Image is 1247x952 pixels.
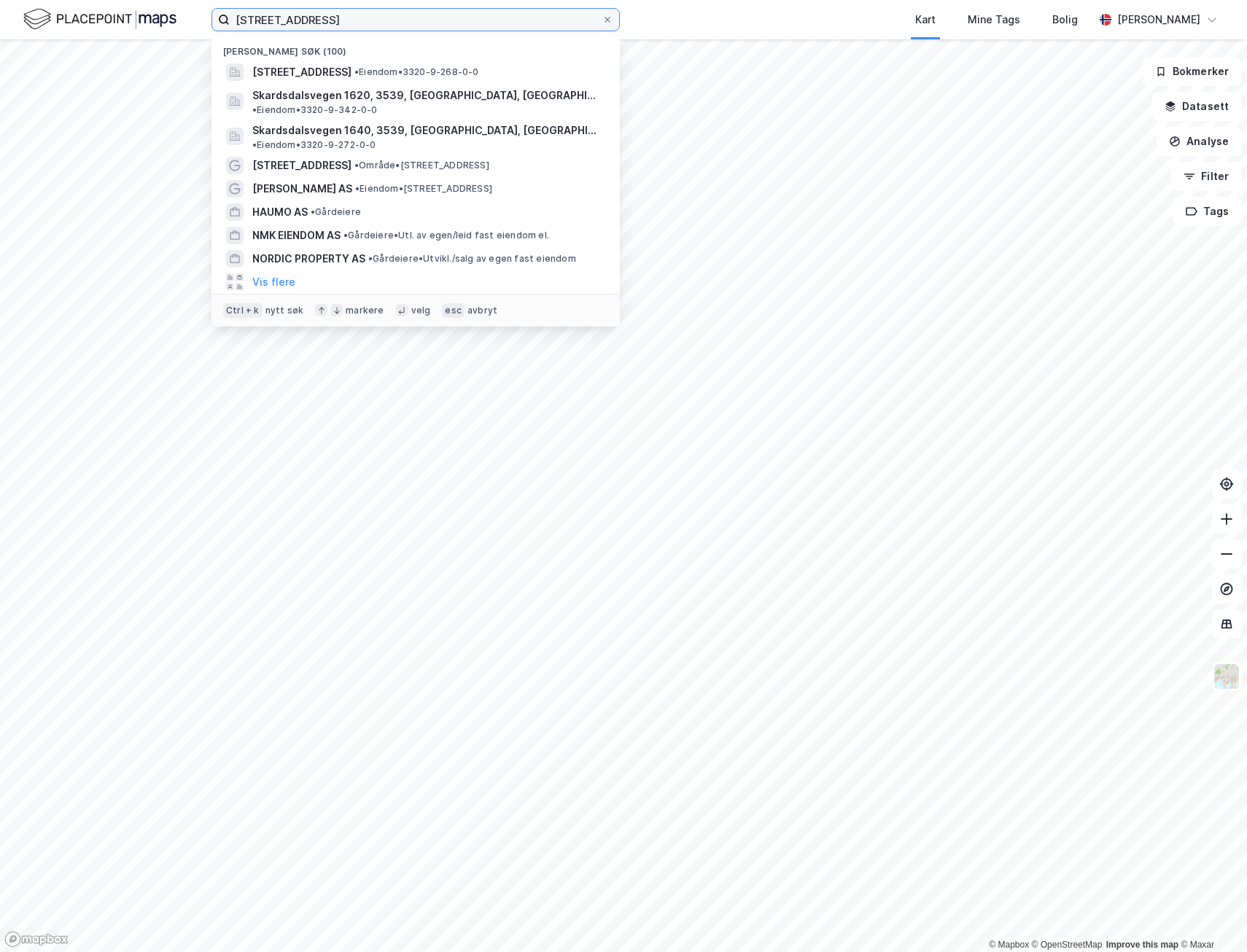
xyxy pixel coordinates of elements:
span: Gårdeiere • Utvikl./salg av egen fast eiendom [368,253,576,265]
div: [PERSON_NAME] [1117,11,1200,28]
div: [PERSON_NAME] søk (100) [211,34,620,61]
span: • [355,183,360,194]
span: Eiendom • 3320-9-342-0-0 [252,104,378,116]
button: Datasett [1152,92,1241,121]
span: NMK EIENDOM AS [252,227,341,244]
img: Z [1213,663,1240,690]
a: Mapbox [989,940,1029,950]
input: Søk på adresse, matrikkel, gårdeiere, leietakere eller personer [230,9,602,31]
div: Kart [915,11,936,28]
span: Eiendom • 3320-9-272-0-0 [252,139,376,151]
span: • [343,230,348,241]
span: Gårdeiere [311,206,361,218]
a: Improve this map [1106,940,1178,950]
span: Eiendom • 3320-9-268-0-0 [354,66,479,78]
span: Eiendom • [STREET_ADDRESS] [355,183,492,195]
span: • [354,66,359,77]
button: Filter [1171,162,1241,191]
button: Tags [1173,197,1241,226]
span: • [354,160,359,171]
img: logo.f888ab2527a4732fd821a326f86c7f29.svg [23,7,176,32]
span: • [368,253,373,264]
iframe: Chat Widget [1174,882,1247,952]
span: • [252,104,257,115]
div: esc [442,303,465,318]
div: avbryt [467,305,497,316]
div: Bolig [1052,11,1078,28]
span: Skardsdalsvegen 1620, 3539, [GEOGRAPHIC_DATA], [GEOGRAPHIC_DATA] [252,87,602,104]
span: HAUMO AS [252,203,308,221]
button: Analyse [1157,127,1241,156]
span: [PERSON_NAME] AS [252,180,352,198]
div: markere [346,305,384,316]
button: Vis flere [252,273,295,291]
span: • [311,206,315,217]
span: Gårdeiere • Utl. av egen/leid fast eiendom el. [343,230,549,241]
span: Skardsdalsvegen 1640, 3539, [GEOGRAPHIC_DATA], [GEOGRAPHIC_DATA] [252,122,602,139]
button: Bokmerker [1143,57,1241,86]
div: Ctrl + k [223,303,263,318]
a: OpenStreetMap [1032,940,1103,950]
div: Mine Tags [968,11,1020,28]
span: [STREET_ADDRESS] [252,157,351,174]
span: Område • [STREET_ADDRESS] [354,160,489,171]
div: velg [411,305,431,316]
div: nytt søk [265,305,304,316]
span: NORDIC PROPERTY AS [252,250,365,268]
span: [STREET_ADDRESS] [252,63,351,81]
a: Mapbox homepage [4,931,69,948]
span: • [252,139,257,150]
